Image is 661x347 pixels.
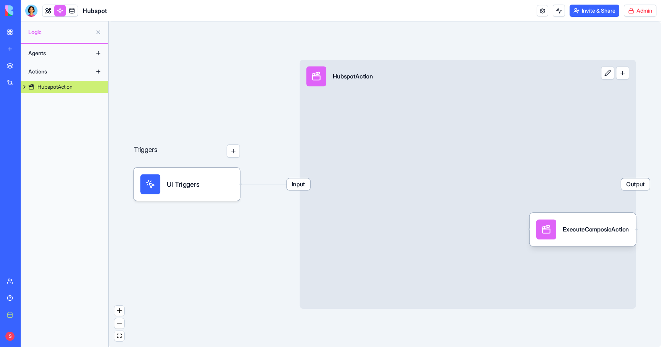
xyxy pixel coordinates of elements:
[530,213,636,246] div: ExecuteComposioAction
[624,5,656,17] button: Admin
[134,168,240,201] div: UI Triggers
[24,65,86,78] div: Actions
[621,178,650,190] span: Output
[114,331,124,341] button: fit view
[114,306,124,316] button: zoom in
[167,179,200,189] span: UI Triggers
[333,72,373,81] div: HubspotAction
[134,144,158,158] p: Triggers
[28,28,92,36] span: Logic
[83,6,107,15] h1: Hubspot
[300,60,636,309] div: InputHubspotActionOutput
[563,225,628,234] div: ExecuteComposioAction
[24,47,86,59] div: Agents
[114,318,124,329] button: zoom out
[37,83,73,91] div: HubspotAction
[570,5,619,17] button: Invite & Share
[134,118,240,201] div: Triggers
[287,178,310,190] span: Input
[21,81,108,93] a: HubspotAction
[5,5,53,16] img: logo
[5,332,15,341] span: S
